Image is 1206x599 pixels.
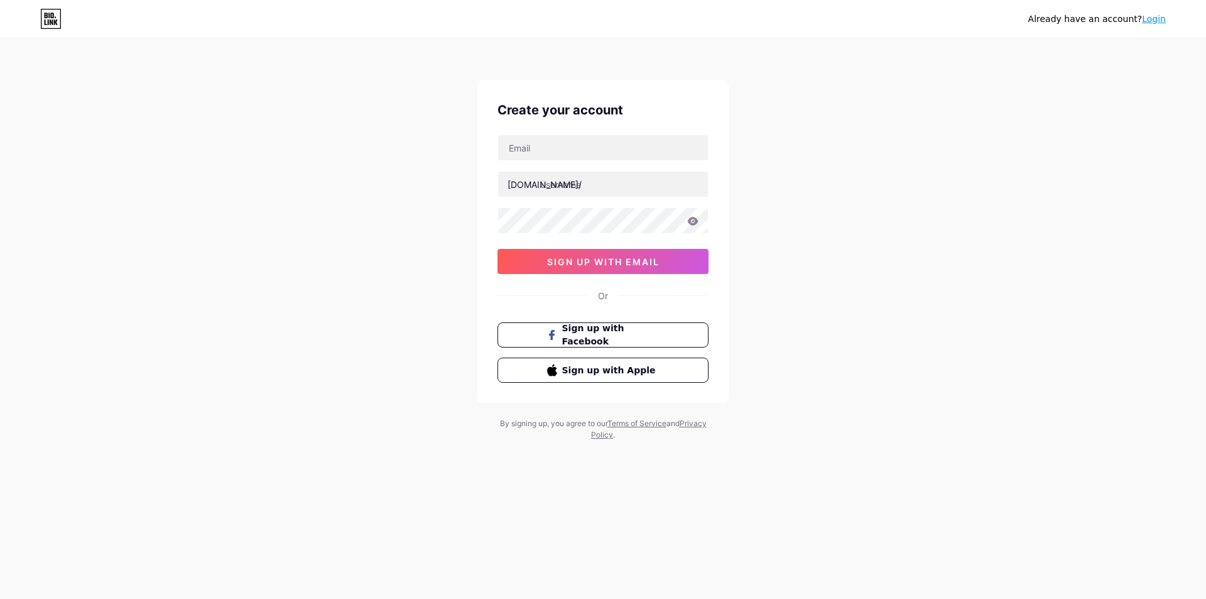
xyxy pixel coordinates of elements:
div: By signing up, you agree to our and . [496,418,710,441]
button: Sign up with Apple [497,358,709,383]
input: Email [498,135,708,160]
a: Terms of Service [607,419,666,428]
span: Sign up with Facebook [562,322,660,348]
span: Sign up with Apple [562,364,660,377]
a: Login [1142,14,1166,24]
div: [DOMAIN_NAME]/ [508,178,582,191]
div: Already have an account? [1028,13,1166,26]
button: sign up with email [497,249,709,274]
div: Create your account [497,101,709,119]
input: username [498,172,708,197]
span: sign up with email [547,256,660,267]
button: Sign up with Facebook [497,322,709,348]
div: Or [598,289,608,302]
